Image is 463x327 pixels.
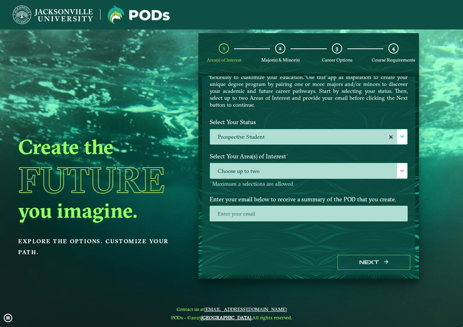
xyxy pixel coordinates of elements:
[210,181,408,188] p: Maximum 2 selections are allowed
[18,236,181,258] p: Explore the options. Customize your path.
[322,57,352,63] span: Career Options
[210,206,408,221] input: Enter your email
[18,198,181,223] h2: you imagine.
[372,57,415,63] span: Course Requirements
[210,163,407,179] span: Choose up to two
[18,162,181,198] h1: Future
[204,115,413,129] label: Select Your Status
[171,315,292,320] span: PODs - ©2025 All rights reserved.
[108,5,170,24] img: Jacksonville University logo
[204,306,287,312] a: [EMAIL_ADDRESS][DOMAIN_NAME]
[392,45,395,52] span: 4
[210,180,212,185] sup: ⋆
[223,45,225,52] span: 1
[286,152,289,157] sup: ⋆
[204,192,413,206] label: Enter your email below to receive a summary of the POD that you create.
[171,306,292,312] span: Contact us at
[336,45,338,52] span: 3
[337,255,410,270] button: Next
[261,57,300,63] span: Major(s) & Minor(s)
[18,134,181,159] h2: Create the
[13,5,93,24] img: Jacksonville University logo
[204,150,413,163] label: Select Your Area(s) of Interest
[210,67,408,108] p: [GEOGRAPHIC_DATA] offers you the freedom to pursue your passions and the flexibility to customize...
[210,129,407,145] label: Prospective Student
[279,45,282,52] span: 2
[201,315,252,320] a: [GEOGRAPHIC_DATA].
[207,57,241,63] span: Area(s) of Interest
